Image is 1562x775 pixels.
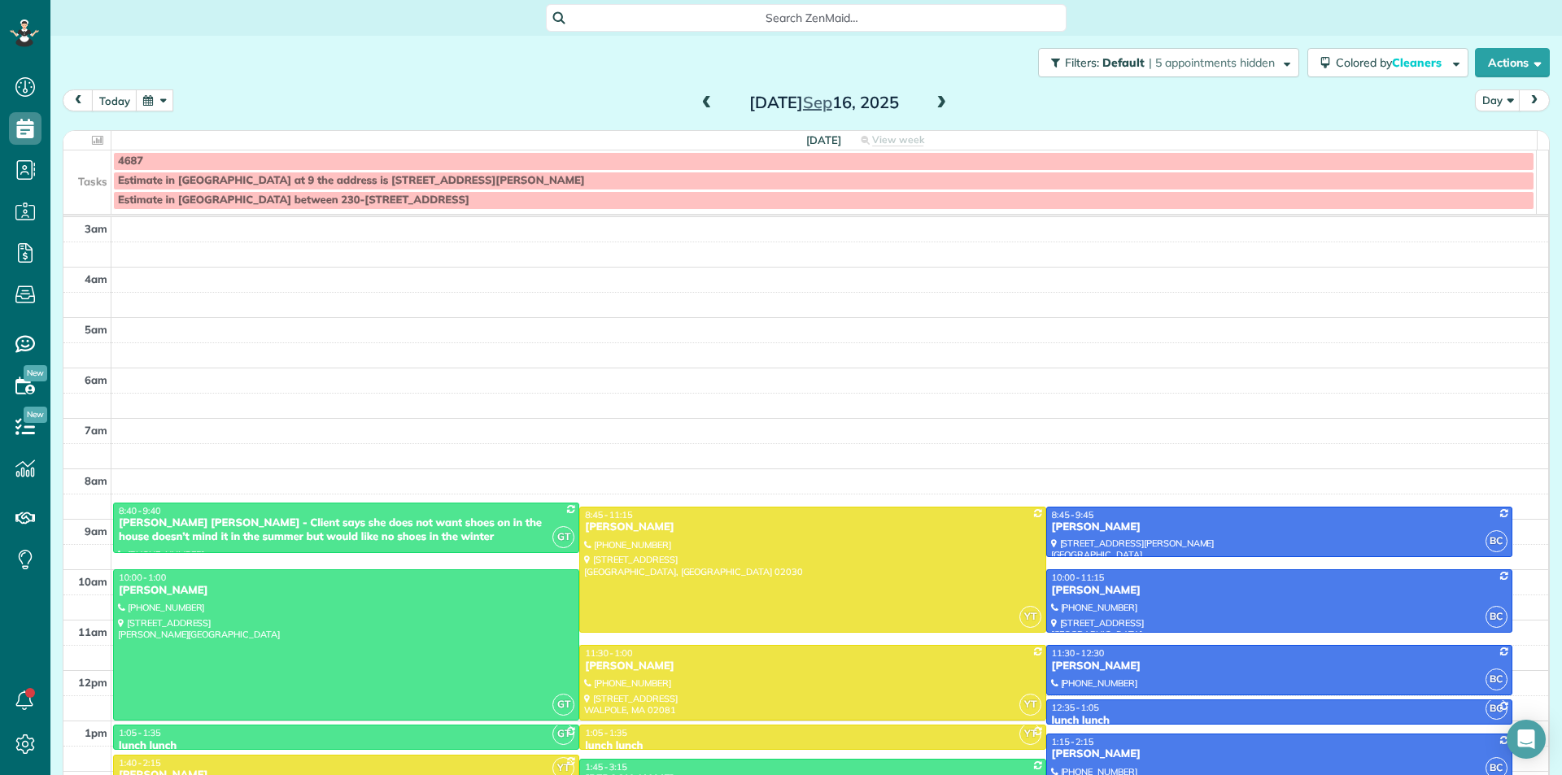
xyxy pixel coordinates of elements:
[92,89,137,111] button: today
[1486,530,1507,552] span: BC
[24,407,47,423] span: New
[722,94,926,111] h2: [DATE] 16, 2025
[119,727,161,738] span: 1:05 - 1:35
[1019,606,1041,628] span: YT
[1038,48,1299,77] button: Filters: Default | 5 appointments hidden
[1019,694,1041,716] span: YT
[1052,572,1105,583] span: 10:00 - 11:15
[118,194,469,207] span: Estimate in [GEOGRAPHIC_DATA] between 230-[STREET_ADDRESS]
[1065,55,1099,70] span: Filters:
[1486,698,1507,720] span: BC
[118,584,574,598] div: [PERSON_NAME]
[1051,520,1507,534] div: [PERSON_NAME]
[584,520,1041,534] div: [PERSON_NAME]
[1149,55,1275,70] span: | 5 appointments hidden
[1051,584,1507,598] div: [PERSON_NAME]
[24,365,47,381] span: New
[1392,55,1444,70] span: Cleaners
[1051,660,1507,673] div: [PERSON_NAME]
[1307,48,1468,77] button: Colored byCleaners
[78,676,107,689] span: 12pm
[1475,89,1521,111] button: Day
[1019,723,1041,745] span: YT
[85,272,107,285] span: 4am
[85,474,107,487] span: 8am
[118,516,574,544] div: [PERSON_NAME] [PERSON_NAME] - Client says she does not want shoes on in the house doesn’t mind it...
[552,723,574,745] span: GT
[63,89,94,111] button: prev
[1507,720,1546,759] div: Open Intercom Messenger
[552,526,574,548] span: GT
[1030,48,1299,77] a: Filters: Default | 5 appointments hidden
[585,761,627,773] span: 1:45 - 3:15
[85,726,107,739] span: 1pm
[118,174,585,187] span: Estimate in [GEOGRAPHIC_DATA] at 9 the address is [STREET_ADDRESS][PERSON_NAME]
[585,727,627,738] span: 1:05 - 1:35
[1052,702,1099,713] span: 12:35 - 1:05
[1486,668,1507,690] span: BC
[584,739,1041,753] div: lunch lunch
[1102,55,1145,70] span: Default
[85,525,107,538] span: 9am
[78,575,107,588] span: 10am
[78,625,107,638] span: 11am
[118,739,574,753] div: lunch lunch
[119,572,166,583] span: 10:00 - 1:00
[1052,509,1094,520] span: 8:45 - 9:45
[85,323,107,336] span: 5am
[1051,747,1507,761] div: [PERSON_NAME]
[806,133,841,146] span: [DATE]
[85,222,107,235] span: 3am
[584,660,1041,673] div: [PERSON_NAME]
[1051,714,1507,728] div: lunch lunch
[872,133,924,146] span: View week
[1052,736,1094,747] span: 1:15 - 2:15
[118,155,143,168] span: 4687
[1336,55,1447,70] span: Colored by
[119,505,161,516] span: 8:40 - 9:40
[1486,606,1507,628] span: BC
[85,373,107,386] span: 6am
[1519,89,1550,111] button: next
[119,757,161,768] span: 1:40 - 2:15
[85,424,107,437] span: 7am
[585,509,632,520] span: 8:45 - 11:15
[1052,647,1105,659] span: 11:30 - 12:30
[585,647,632,659] span: 11:30 - 1:00
[552,694,574,716] span: GT
[1475,48,1550,77] button: Actions
[803,92,832,112] span: Sep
